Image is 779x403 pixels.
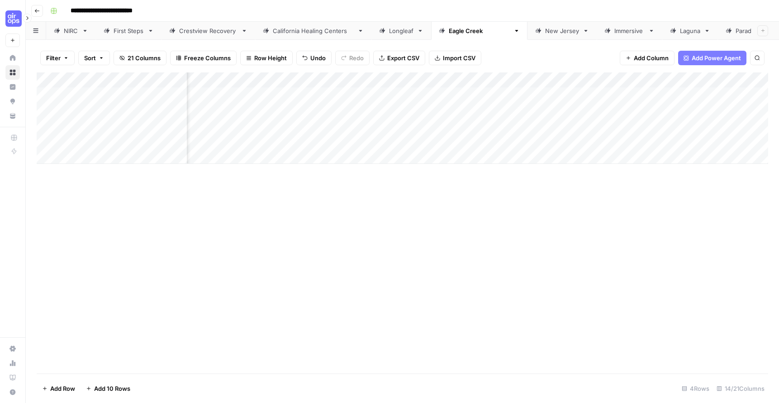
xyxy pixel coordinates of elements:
a: Usage [5,356,20,370]
button: 21 Columns [114,51,166,65]
img: Cohort 4 Logo [5,10,22,27]
a: [GEOGRAPHIC_DATA] [431,22,527,40]
span: Sort [84,53,96,62]
a: First Steps [96,22,161,40]
a: [US_STATE] [527,22,597,40]
div: 14/21 Columns [713,381,768,396]
a: Paradiso [718,22,777,40]
a: Longleaf [371,22,431,40]
span: Freeze Columns [184,53,231,62]
div: [US_STATE] Healing Centers [273,26,354,35]
div: First Steps [114,26,144,35]
button: Row Height [240,51,293,65]
button: Sort [78,51,110,65]
a: Settings [5,341,20,356]
span: Add Column [634,53,669,62]
button: Help + Support [5,385,20,399]
div: Immersive [614,26,645,35]
span: Undo [310,53,326,62]
div: NIRC [64,26,78,35]
span: Export CSV [387,53,419,62]
button: Filter [40,51,75,65]
a: [US_STATE] Healing Centers [255,22,371,40]
a: Learning Hub [5,370,20,385]
span: Add Row [50,384,75,393]
a: Immersive [597,22,662,40]
a: Browse [5,65,20,80]
span: Import CSV [443,53,475,62]
span: Redo [349,53,364,62]
a: Crestview Recovery [161,22,255,40]
div: 4 Rows [678,381,713,396]
button: Import CSV [429,51,481,65]
div: Laguna [680,26,700,35]
span: 21 Columns [128,53,161,62]
span: Filter [46,53,61,62]
button: Export CSV [373,51,425,65]
button: Add 10 Rows [81,381,136,396]
button: Workspace: Cohort 4 [5,7,20,30]
a: Insights [5,80,20,94]
a: Opportunities [5,94,20,109]
a: Home [5,51,20,65]
div: Crestview Recovery [179,26,237,35]
div: [GEOGRAPHIC_DATA] [449,26,510,35]
button: Add Power Agent [678,51,746,65]
span: Add Power Agent [692,53,741,62]
span: Row Height [254,53,287,62]
button: Redo [335,51,370,65]
div: Paradiso [736,26,760,35]
div: [US_STATE] [545,26,579,35]
button: Freeze Columns [170,51,237,65]
button: Undo [296,51,332,65]
a: Laguna [662,22,718,40]
a: Your Data [5,109,20,123]
button: Add Column [620,51,674,65]
button: Add Row [37,381,81,396]
div: Longleaf [389,26,413,35]
a: NIRC [46,22,96,40]
span: Add 10 Rows [94,384,130,393]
